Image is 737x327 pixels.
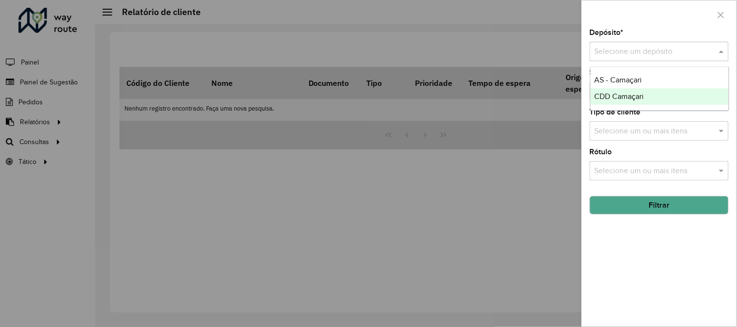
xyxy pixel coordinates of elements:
label: Tipo de cliente [590,106,641,118]
label: Depósito [590,27,624,38]
button: Filtrar [590,196,729,214]
label: Rótulo [590,146,612,158]
span: AS - Camaçari [595,76,642,84]
span: CDD Camaçari [595,92,644,100]
ng-dropdown-panel: Options list [590,66,729,111]
label: Setor [590,66,609,78]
